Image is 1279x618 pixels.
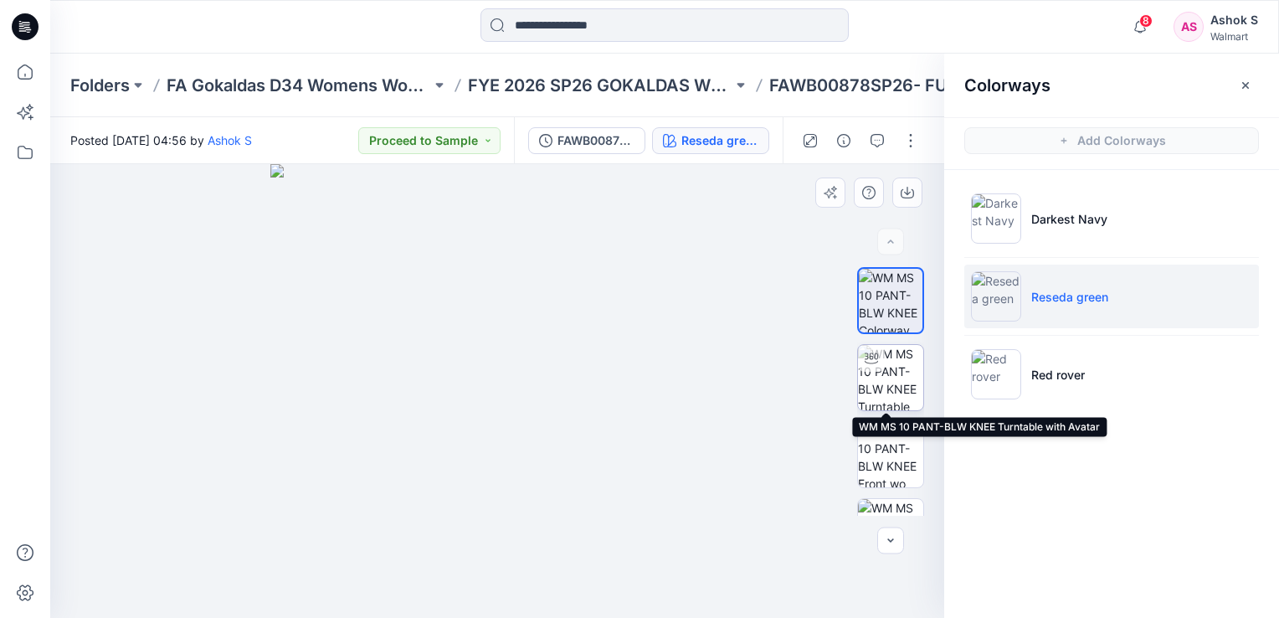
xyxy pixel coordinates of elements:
button: Details [830,127,857,154]
span: Posted [DATE] 04:56 by [70,131,252,149]
p: Reseda green [1031,288,1108,306]
img: Red rover [971,349,1021,399]
p: Darkest Navy [1031,210,1107,228]
div: AS [1174,12,1204,42]
a: FA Gokaldas D34 Womens Wovens [167,74,431,97]
div: Walmart [1210,30,1258,43]
a: Ashok S [208,133,252,147]
p: FAWB00878SP26- FULL LENGTH PATCH POCKET WIDE LEG [769,74,1034,97]
a: FYE 2026 SP26 GOKALDAS WOMENS WOVEN [468,74,732,97]
p: Red rover [1031,366,1085,384]
a: Folders [70,74,130,97]
img: WM MS 10 PANT-BLW KNEE Colorway wo Avatar [859,269,922,332]
img: eyJhbGciOiJIUzI1NiIsImtpZCI6IjAiLCJzbHQiOiJzZXMiLCJ0eXAiOiJKV1QifQ.eyJkYXRhIjp7InR5cGUiOiJzdG9yYW... [270,164,724,618]
div: Ashok S [1210,10,1258,30]
span: 8 [1139,14,1153,28]
div: FAWB00878SP26- FULL LENGTH PATCH POCKET WIDE LEG [557,131,634,150]
div: Reseda green [681,131,758,150]
img: WM MS 10 PANT-BLW KNEE Turntable with Avatar [858,345,923,410]
img: WM MS 10 PANT-BLW KNEE Front wo Avatar [858,422,923,487]
img: WM MS 10 PANT-BLW KNEE Back wo Avatar [858,499,923,564]
img: Darkest Navy [971,193,1021,244]
h2: Colorways [964,75,1050,95]
img: Reseda green [971,271,1021,322]
button: FAWB00878SP26- FULL LENGTH PATCH POCKET WIDE LEG [528,127,645,154]
button: Reseda green [652,127,769,154]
